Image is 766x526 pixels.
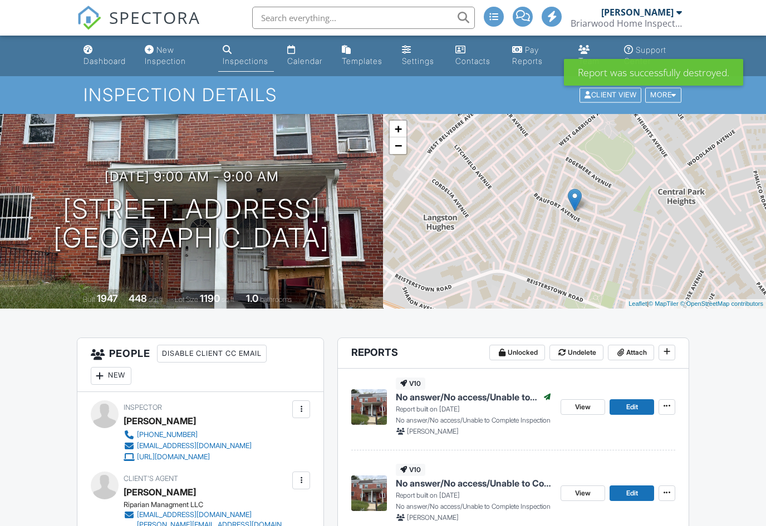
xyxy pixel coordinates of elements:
[620,40,687,72] a: Support Center
[564,59,743,86] div: Report was successfully destroyed.
[124,440,252,451] a: [EMAIL_ADDRESS][DOMAIN_NAME]
[246,292,258,304] div: 1.0
[624,45,666,66] div: Support Center
[252,7,475,29] input: Search everything...
[571,18,682,29] div: Briarwood Home Inspections
[223,56,268,66] div: Inspections
[287,56,322,66] div: Calendar
[402,56,434,66] div: Settings
[200,292,220,304] div: 1190
[218,40,274,72] a: Inspections
[455,56,490,66] div: Contacts
[84,56,126,66] div: Dashboard
[508,40,565,72] a: Pay Reports
[124,429,252,440] a: [PHONE_NUMBER]
[91,367,131,385] div: New
[512,45,543,66] div: Pay Reports
[645,88,681,103] div: More
[124,403,162,411] span: Inspector
[580,88,641,103] div: Client View
[260,295,292,304] span: bathrooms
[628,300,647,307] a: Leaflet
[129,292,147,304] div: 448
[79,40,132,72] a: Dashboard
[84,85,682,105] h1: Inspection Details
[109,6,200,29] span: SPECTORA
[137,441,252,450] div: [EMAIL_ADDRESS][DOMAIN_NAME]
[680,300,763,307] a: © OpenStreetMap contributors
[451,40,499,72] a: Contacts
[124,500,299,509] div: Riparian Managment LLC
[175,295,198,304] span: Lot Size
[649,300,679,307] a: © MapTiler
[397,40,442,72] a: Settings
[601,7,674,18] div: [PERSON_NAME]
[626,299,766,309] div: |
[578,90,644,98] a: Client View
[342,56,382,66] div: Templates
[137,453,210,462] div: [URL][DOMAIN_NAME]
[140,40,209,72] a: New Inspection
[149,295,164,304] span: sq. ft.
[137,430,198,439] div: [PHONE_NUMBER]
[222,295,235,304] span: sq.ft.
[283,40,328,72] a: Calendar
[77,15,200,38] a: SPECTORA
[574,40,611,72] a: Team
[157,345,267,363] div: Disable Client CC Email
[390,121,406,137] a: Zoom in
[124,509,290,520] a: [EMAIL_ADDRESS][DOMAIN_NAME]
[124,484,196,500] a: [PERSON_NAME]
[390,137,406,154] a: Zoom out
[145,45,186,66] div: New Inspection
[124,474,178,483] span: Client's Agent
[77,6,101,30] img: The Best Home Inspection Software - Spectora
[77,338,324,392] h3: People
[105,169,279,184] h3: [DATE] 9:00 am - 9:00 am
[337,40,389,72] a: Templates
[124,413,196,429] div: [PERSON_NAME]
[83,295,95,304] span: Built
[53,195,330,254] h1: [STREET_ADDRESS] [GEOGRAPHIC_DATA]
[124,451,252,463] a: [URL][DOMAIN_NAME]
[97,292,118,304] div: 1947
[137,510,252,519] div: [EMAIL_ADDRESS][DOMAIN_NAME]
